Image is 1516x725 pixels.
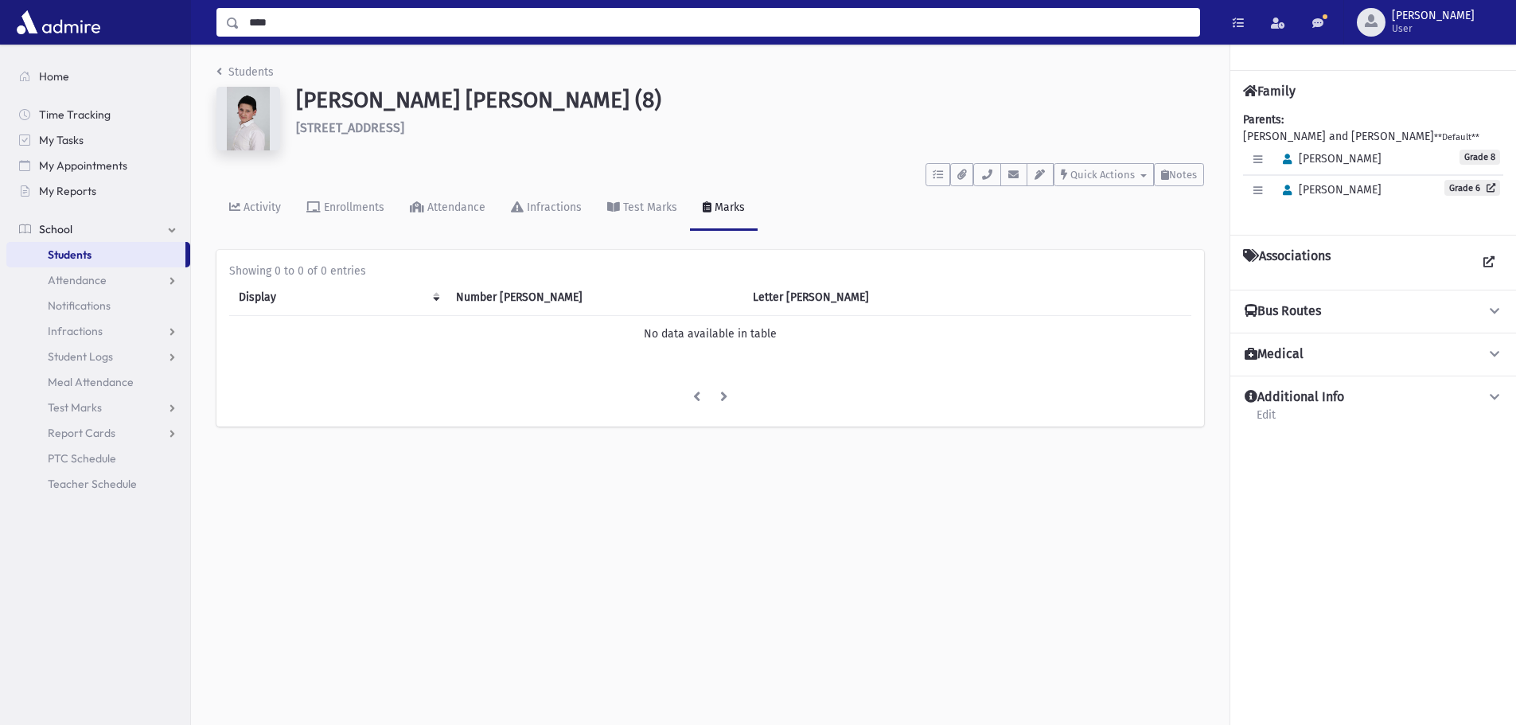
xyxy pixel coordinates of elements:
[216,186,294,231] a: Activity
[296,120,1204,135] h6: [STREET_ADDRESS]
[1169,169,1197,181] span: Notes
[6,446,190,471] a: PTC Schedule
[690,186,758,231] a: Marks
[39,69,69,84] span: Home
[48,349,113,364] span: Student Logs
[1459,150,1500,165] span: Grade 8
[240,8,1199,37] input: Search
[48,273,107,287] span: Attendance
[39,222,72,236] span: School
[48,298,111,313] span: Notifications
[39,107,111,122] span: Time Tracking
[6,267,190,293] a: Attendance
[6,293,190,318] a: Notifications
[1245,346,1304,363] h4: Medical
[229,263,1191,279] div: Showing 0 to 0 of 0 entries
[524,201,582,214] div: Infractions
[294,186,397,231] a: Enrollments
[1392,10,1475,22] span: [PERSON_NAME]
[1154,163,1204,186] button: Notes
[594,186,690,231] a: Test Marks
[240,201,281,214] div: Activity
[216,65,274,79] a: Students
[6,216,190,242] a: School
[6,471,190,497] a: Teacher Schedule
[1243,248,1331,277] h4: Associations
[1243,84,1296,99] h4: Family
[1243,389,1503,406] button: Additional Info
[1256,406,1276,435] a: Edit
[1070,169,1135,181] span: Quick Actions
[6,420,190,446] a: Report Cards
[6,102,190,127] a: Time Tracking
[743,279,1000,316] th: Letter Mark
[6,153,190,178] a: My Appointments
[39,158,127,173] span: My Appointments
[229,279,446,316] th: Display
[48,400,102,415] span: Test Marks
[13,6,104,38] img: AdmirePro
[48,248,92,262] span: Students
[1276,152,1382,166] span: [PERSON_NAME]
[48,375,134,389] span: Meal Attendance
[711,201,745,214] div: Marks
[397,186,498,231] a: Attendance
[6,242,185,267] a: Students
[48,477,137,491] span: Teacher Schedule
[48,426,115,440] span: Report Cards
[1243,303,1503,320] button: Bus Routes
[1475,248,1503,277] a: View all Associations
[6,64,190,89] a: Home
[39,133,84,147] span: My Tasks
[6,395,190,420] a: Test Marks
[321,201,384,214] div: Enrollments
[48,451,116,466] span: PTC Schedule
[1276,183,1382,197] span: [PERSON_NAME]
[6,344,190,369] a: Student Logs
[620,201,677,214] div: Test Marks
[1243,113,1284,127] b: Parents:
[216,64,274,87] nav: breadcrumb
[1243,346,1503,363] button: Medical
[1444,180,1500,196] a: Grade 6
[296,87,1204,114] h1: [PERSON_NAME] [PERSON_NAME] (8)
[1243,111,1503,222] div: [PERSON_NAME] and [PERSON_NAME]
[446,279,743,316] th: Number Mark
[6,178,190,204] a: My Reports
[6,369,190,395] a: Meal Attendance
[229,316,1191,353] td: No data available in table
[6,127,190,153] a: My Tasks
[48,324,103,338] span: Infractions
[6,318,190,344] a: Infractions
[1245,303,1321,320] h4: Bus Routes
[424,201,485,214] div: Attendance
[1392,22,1475,35] span: User
[39,184,96,198] span: My Reports
[498,186,594,231] a: Infractions
[1054,163,1154,186] button: Quick Actions
[1245,389,1344,406] h4: Additional Info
